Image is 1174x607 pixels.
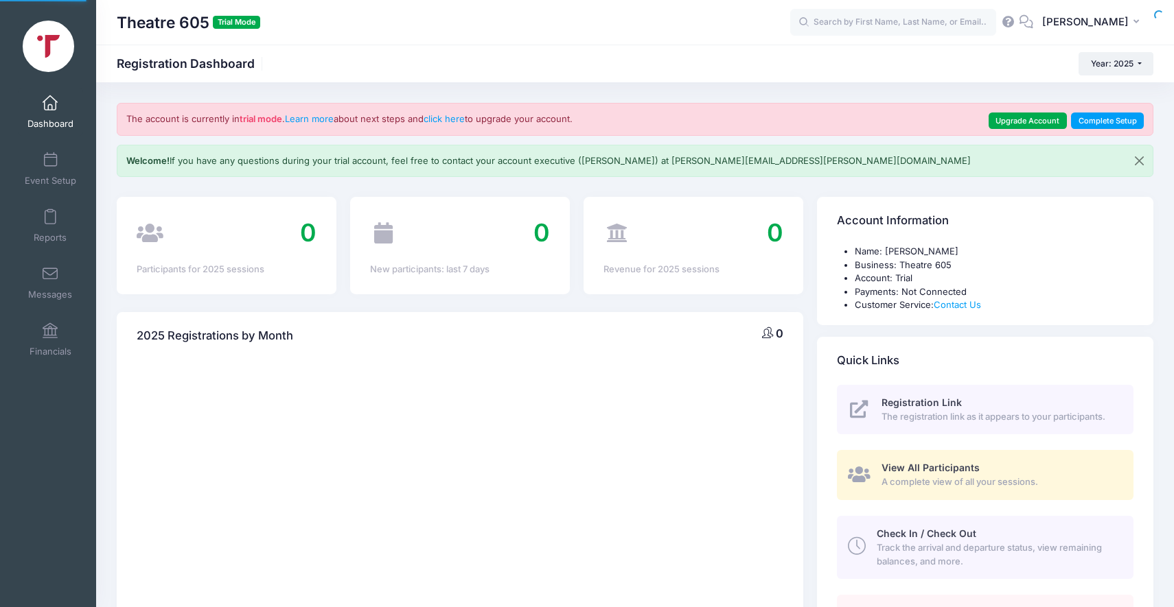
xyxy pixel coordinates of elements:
span: Trial Mode [213,16,260,29]
a: Event Setup [18,145,83,193]
a: Financials [18,316,83,364]
a: Contact Us [934,299,981,310]
h1: Registration Dashboard [117,56,266,71]
button: [PERSON_NAME] [1033,7,1153,38]
p: If you have any questions during your trial account, feel free to contact your account executive ... [126,154,971,168]
a: Reports [18,202,83,250]
span: 0 [767,217,783,248]
li: Payments: Not Connected [855,285,1133,299]
span: 0 [300,217,316,248]
a: click here [424,113,465,124]
strong: trial mode [240,113,282,124]
a: Upgrade Account [989,112,1067,129]
span: Track the arrival and departure status, view remaining balances, and more. [877,541,1118,568]
span: Financials [30,346,71,357]
a: Dashboard [18,88,83,136]
a: Learn more [285,113,334,124]
img: Theatre 605 [23,21,74,72]
a: Messages [18,259,83,307]
div: Participants for 2025 sessions [137,263,316,276]
h1: Theatre 605 [117,7,260,38]
h4: Quick Links [837,341,899,380]
span: A complete view of all your sessions. [882,475,1118,489]
span: The registration link as it appears to your participants. [882,410,1118,424]
div: Revenue for 2025 sessions [603,263,783,276]
li: Name: [PERSON_NAME] [855,245,1133,259]
li: Customer Service: [855,298,1133,312]
a: Complete Setup [1071,112,1144,129]
span: Messages [28,289,72,300]
span: Year: 2025 [1091,58,1133,69]
span: 0 [776,326,783,340]
span: [PERSON_NAME] [1042,14,1129,29]
span: Reports [34,232,67,243]
span: Registration Link [882,396,962,408]
a: Check In / Check Out Track the arrival and departure status, view remaining balances, and more. [837,516,1133,579]
h4: 2025 Registrations by Month [137,316,293,355]
span: Check In / Check Out [877,527,976,539]
span: 0 [533,217,550,248]
button: Year: 2025 [1079,52,1153,75]
a: Registration Link The registration link as it appears to your participants. [837,385,1133,435]
input: Search by First Name, Last Name, or Email... [790,9,996,36]
button: Close [1126,145,1153,177]
li: Business: Theatre 605 [855,259,1133,272]
h4: Account Information [837,202,949,241]
span: Dashboard [27,118,73,130]
a: View All Participants A complete view of all your sessions. [837,450,1133,500]
div: New participants: last 7 days [370,263,550,276]
b: Welcome! [126,155,170,166]
li: Account: Trial [855,272,1133,285]
span: View All Participants [882,462,980,473]
div: The account is currently in . about next steps and to upgrade your account. [117,103,1153,136]
span: Event Setup [25,175,76,187]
